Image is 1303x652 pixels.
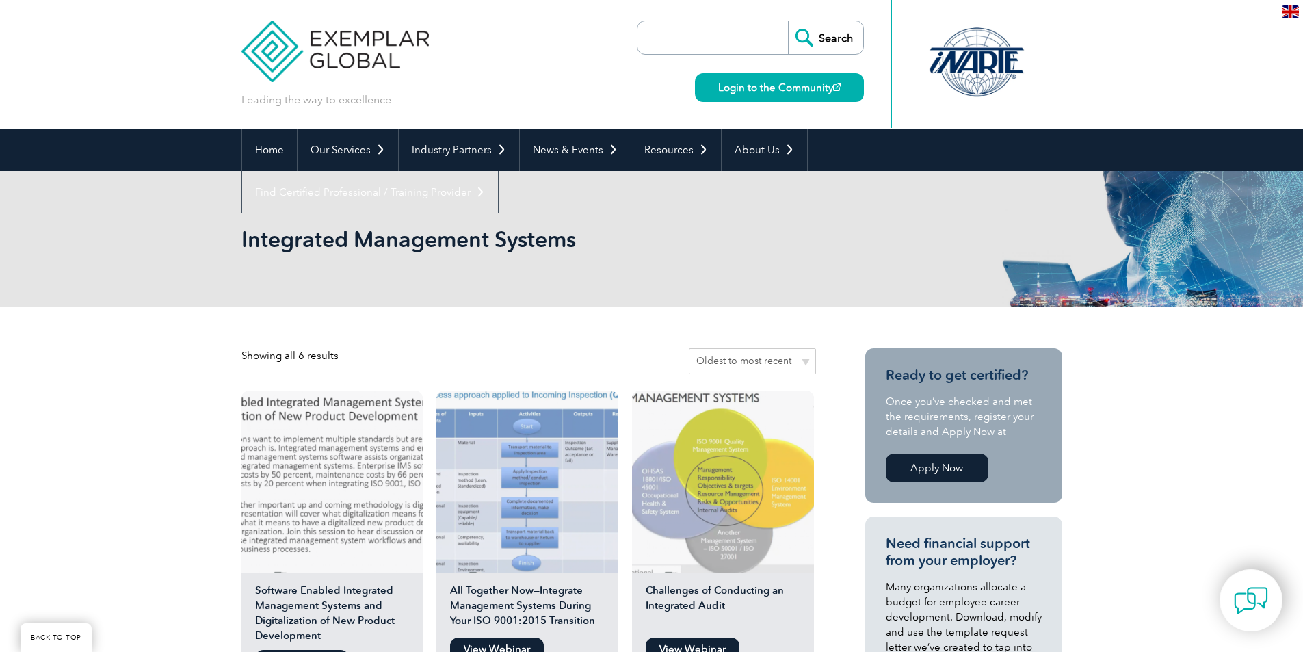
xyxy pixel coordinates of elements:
a: BACK TO TOP [21,623,92,652]
h3: Ready to get certified? [886,367,1042,384]
p: Leading the way to excellence [241,92,391,107]
h1: Integrated Management Systems [241,226,767,252]
a: Software Enabled Integrated Management Systems and Digitalization of New Product Development [241,391,423,643]
img: All Together Now—Integrate Management Systems During Your ISO 9001:2015 Transition [436,391,618,573]
h3: Need financial support from your employer? [886,535,1042,569]
a: All Together Now—Integrate Management Systems During Your ISO 9001:2015 Transition [436,391,618,631]
img: Challenges of Conducting an Integrated Audit [632,391,814,573]
a: Home [242,129,297,171]
a: Our Services [298,129,398,171]
p: Once you’ve checked and met the requirements, register your details and Apply Now at [886,394,1042,439]
select: Shop order [689,348,816,374]
a: Resources [631,129,721,171]
a: Challenges of Conducting an Integrated Audit [632,391,814,631]
img: contact-chat.png [1234,584,1268,618]
a: About Us [722,129,807,171]
a: Login to the Community [695,73,864,102]
p: Showing all 6 results [241,348,339,363]
input: Search [788,21,863,54]
img: open_square.png [833,83,841,91]
img: Software Enabled Integrated Management Systems and Digitalization of New Product Development [241,391,423,573]
img: en [1282,5,1299,18]
h2: Challenges of Conducting an Integrated Audit [632,583,814,631]
a: News & Events [520,129,631,171]
a: Find Certified Professional / Training Provider [242,171,498,213]
h2: Software Enabled Integrated Management Systems and Digitalization of New Product Development [241,583,423,643]
a: Apply Now [886,454,988,482]
h2: All Together Now—Integrate Management Systems During Your ISO 9001:2015 Transition [436,583,618,631]
a: Industry Partners [399,129,519,171]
